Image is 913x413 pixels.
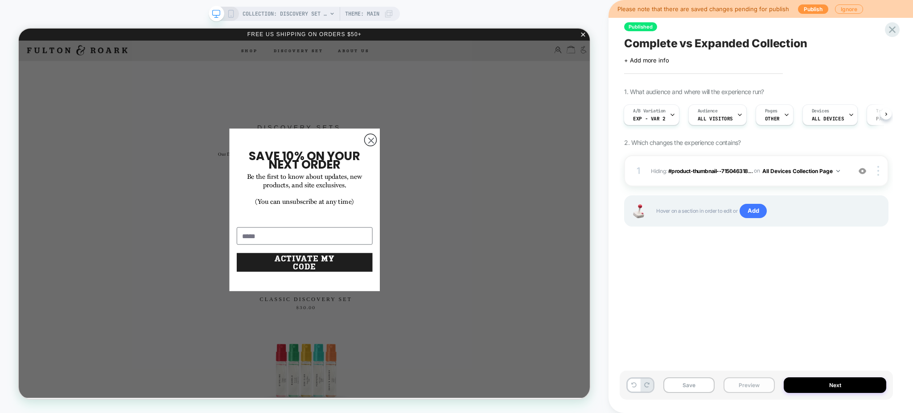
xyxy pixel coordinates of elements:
[315,223,447,237] span: (You can unsubscribe at any time)
[304,190,458,215] span: Be the first to know about updates, new products, and site exclusives.
[624,22,657,31] span: Published
[812,116,844,122] span: ALL DEVICES
[307,159,455,192] span: SAVE 10% ON YOUR NEXT ORDER
[876,116,902,122] span: Page Load
[859,167,866,175] img: crossed eye
[345,7,379,21] span: Theme: MAIN
[633,108,666,114] span: A/B Variation
[877,166,879,176] img: close
[291,265,472,288] input: Email
[762,165,840,177] button: All Devices Collection Page
[740,204,767,218] span: Add
[651,165,846,177] span: Hiding :
[624,139,740,146] span: 2. Which changes the experience contains?
[624,37,807,50] span: Complete vs Expanded Collection
[629,204,647,218] img: Joystick
[624,57,669,64] span: + Add more info
[461,140,477,157] button: Close dialog
[765,116,780,122] span: OTHER
[291,299,472,324] button: ACTIVATE MY CODE
[754,166,760,176] span: on
[698,116,733,122] span: All Visitors
[784,377,886,393] button: Next
[663,377,715,393] button: Save
[812,108,829,114] span: Devices
[836,170,840,172] img: down arrow
[876,108,893,114] span: Trigger
[668,167,753,174] span: #product-thumbnail--715046318...
[724,377,775,393] button: Preview
[243,7,327,21] span: COLLECTION: Discovery Set (Category)
[633,116,665,122] span: Exp - Var 2
[656,204,879,218] span: Hover on a section in order to edit or
[698,108,718,114] span: Audience
[624,88,764,95] span: 1. What audience and where will the experience run?
[765,108,777,114] span: Pages
[634,163,643,179] div: 1
[835,4,863,14] button: Ignore
[798,4,828,14] button: Publish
